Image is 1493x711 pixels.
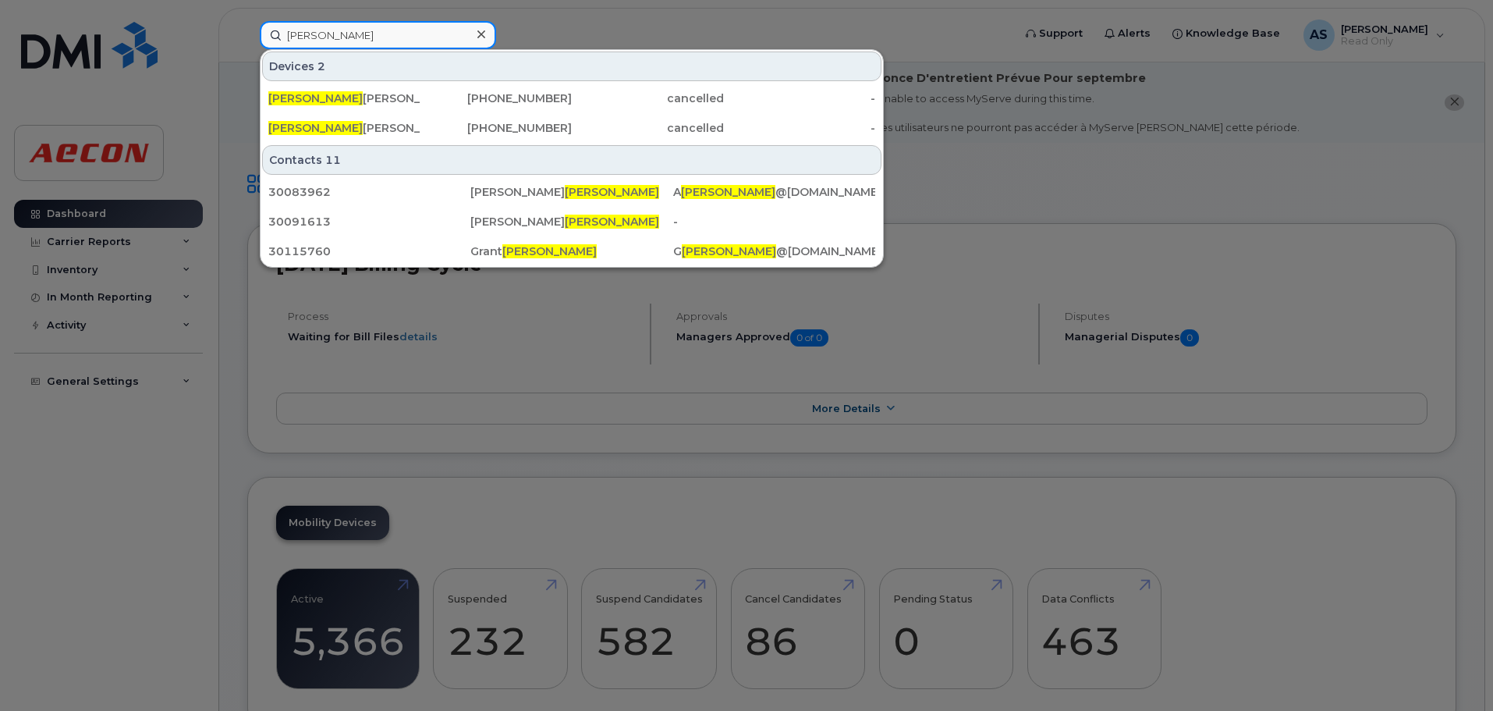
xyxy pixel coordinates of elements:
[268,121,363,135] span: [PERSON_NAME]
[502,244,597,258] span: [PERSON_NAME]
[262,178,881,206] a: 30083962[PERSON_NAME][PERSON_NAME]A[PERSON_NAME]@[DOMAIN_NAME]
[572,91,724,106] div: cancelled
[268,184,470,200] div: 30083962
[262,52,881,81] div: Devices
[572,120,724,136] div: cancelled
[420,91,573,106] div: [PHONE_NUMBER]
[268,244,470,259] div: 30115760
[724,91,876,106] div: -
[262,208,881,236] a: 30091613[PERSON_NAME][PERSON_NAME]-
[673,244,875,259] div: G @[DOMAIN_NAME]
[262,237,881,265] a: 30115760Grant[PERSON_NAME]G[PERSON_NAME]@[DOMAIN_NAME]
[673,214,875,229] div: -
[268,91,363,105] span: [PERSON_NAME]
[420,120,573,136] div: [PHONE_NUMBER]
[268,214,470,229] div: 30091613
[565,215,659,229] span: [PERSON_NAME]
[268,91,420,106] div: [PERSON_NAME] Ipad
[262,145,881,175] div: Contacts
[565,185,659,199] span: [PERSON_NAME]
[724,120,876,136] div: -
[317,59,325,74] span: 2
[470,244,672,259] div: Grant
[682,244,776,258] span: [PERSON_NAME]
[268,120,420,136] div: [PERSON_NAME]
[262,84,881,112] a: [PERSON_NAME][PERSON_NAME] Ipad[PHONE_NUMBER]cancelled-
[673,184,875,200] div: A @[DOMAIN_NAME]
[262,114,881,142] a: [PERSON_NAME][PERSON_NAME][PHONE_NUMBER]cancelled-
[325,152,341,168] span: 11
[681,185,775,199] span: [PERSON_NAME]
[470,184,672,200] div: [PERSON_NAME]
[470,214,672,229] div: [PERSON_NAME]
